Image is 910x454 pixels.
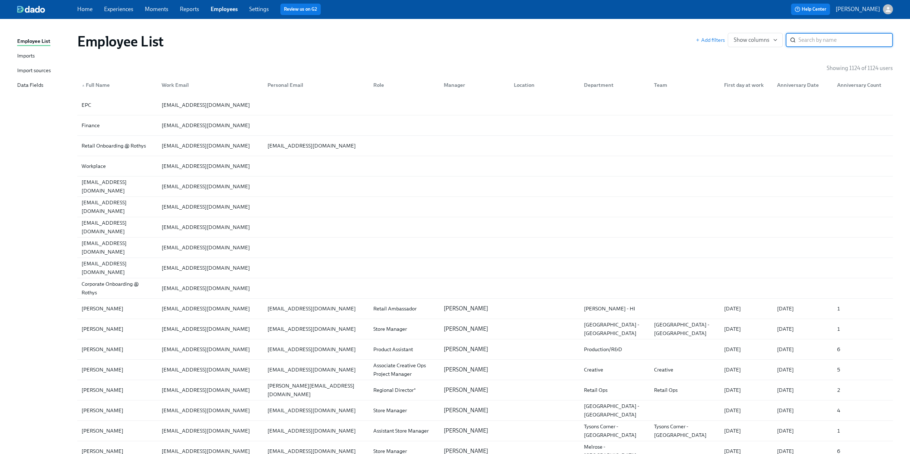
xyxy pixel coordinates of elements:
div: [DATE] [721,406,771,415]
div: [PERSON_NAME][EMAIL_ADDRESS][DOMAIN_NAME][PERSON_NAME][EMAIL_ADDRESS][DOMAIN_NAME]Regional Direct... [77,380,893,400]
a: [PERSON_NAME][EMAIL_ADDRESS][DOMAIN_NAME][EMAIL_ADDRESS][DOMAIN_NAME]Retail Ambassador[PERSON_NAM... [77,299,893,319]
div: [PERSON_NAME][EMAIL_ADDRESS][DOMAIN_NAME][EMAIL_ADDRESS][DOMAIN_NAME]Associate Creative Ops Proje... [77,360,893,380]
div: Work Email [159,81,262,89]
div: First day at work [718,78,771,92]
div: [PERSON_NAME][EMAIL_ADDRESS][DOMAIN_NAME] [265,381,368,399]
div: [EMAIL_ADDRESS][DOMAIN_NAME] [265,141,368,150]
div: EPC [79,101,156,109]
a: Retail Onboarding @ Rothys[EMAIL_ADDRESS][DOMAIN_NAME][EMAIL_ADDRESS][DOMAIN_NAME] [77,136,893,156]
div: EPC[EMAIL_ADDRESS][DOMAIN_NAME] [77,95,893,115]
div: [GEOGRAPHIC_DATA] - [GEOGRAPHIC_DATA] [581,402,648,419]
div: [DATE] [721,304,771,313]
div: [DATE] [774,365,831,374]
a: [EMAIL_ADDRESS][DOMAIN_NAME][EMAIL_ADDRESS][DOMAIN_NAME] [77,217,893,238]
div: Team [651,81,718,89]
div: [EMAIL_ADDRESS][DOMAIN_NAME] [159,141,262,150]
input: Search by name [798,33,893,47]
a: Import sources [17,66,72,75]
a: Data Fields [17,81,72,90]
div: [PERSON_NAME] [79,426,156,435]
div: [EMAIL_ADDRESS][DOMAIN_NAME] [159,386,262,394]
div: Data Fields [17,81,43,90]
div: [EMAIL_ADDRESS][DOMAIN_NAME][EMAIL_ADDRESS][DOMAIN_NAME] [77,258,893,278]
div: Regional Director* [370,386,438,394]
span: ▲ [82,84,85,87]
div: [EMAIL_ADDRESS][DOMAIN_NAME] [159,325,262,333]
a: [PERSON_NAME][EMAIL_ADDRESS][DOMAIN_NAME][EMAIL_ADDRESS][DOMAIN_NAME]Store Manager[PERSON_NAME][G... [77,400,893,421]
div: [PERSON_NAME] [79,345,156,354]
div: 5 [834,365,891,374]
div: [EMAIL_ADDRESS][DOMAIN_NAME] [159,304,262,313]
button: Help Center [791,4,830,15]
a: Corporate Onboarding @ Rothys[EMAIL_ADDRESS][DOMAIN_NAME] [77,278,893,299]
a: Finance[EMAIL_ADDRESS][DOMAIN_NAME] [77,115,893,136]
a: Employee List [17,37,72,46]
a: Settings [249,6,269,13]
h1: Employee List [77,33,164,50]
p: [PERSON_NAME] [443,406,505,414]
div: [DATE] [721,365,771,374]
div: [EMAIL_ADDRESS][DOMAIN_NAME] [265,406,368,415]
div: [DATE] [721,386,771,394]
div: Retail Onboarding @ Rothys [79,141,156,150]
div: Anniversary Date [774,81,831,89]
div: [PERSON_NAME] [79,386,156,394]
div: Team [648,78,718,92]
div: [EMAIL_ADDRESS][DOMAIN_NAME] [159,406,262,415]
div: Assistant Store Manager [370,426,438,435]
div: [EMAIL_ADDRESS][DOMAIN_NAME] [159,365,262,374]
div: Department [581,81,648,89]
div: [EMAIL_ADDRESS][DOMAIN_NAME] [159,264,262,272]
div: Full Name [79,81,156,89]
div: [EMAIL_ADDRESS][DOMAIN_NAME] [265,325,368,333]
div: [EMAIL_ADDRESS][DOMAIN_NAME][EMAIL_ADDRESS][DOMAIN_NAME] [77,176,893,196]
div: [GEOGRAPHIC_DATA] - [GEOGRAPHIC_DATA] [581,320,648,338]
div: [EMAIL_ADDRESS][DOMAIN_NAME] [159,284,262,293]
div: [PERSON_NAME][EMAIL_ADDRESS][DOMAIN_NAME][EMAIL_ADDRESS][DOMAIN_NAME]Assistant Store Manager[PERS... [77,421,893,441]
div: Imports [17,52,35,61]
div: [DATE] [721,345,771,354]
button: Review us on G2 [280,4,321,15]
div: [PERSON_NAME][EMAIL_ADDRESS][DOMAIN_NAME][EMAIL_ADDRESS][DOMAIN_NAME]Product Assistant[PERSON_NAM... [77,339,893,359]
button: [PERSON_NAME] [836,4,893,14]
a: [PERSON_NAME][EMAIL_ADDRESS][DOMAIN_NAME][EMAIL_ADDRESS][DOMAIN_NAME]Store Manager[PERSON_NAME][G... [77,319,893,339]
div: [EMAIL_ADDRESS][DOMAIN_NAME] [159,243,262,252]
a: dado [17,6,77,13]
div: [DATE] [774,325,831,333]
div: Work Email [156,78,262,92]
div: [PERSON_NAME] [79,406,156,415]
div: [EMAIL_ADDRESS][DOMAIN_NAME] [265,304,368,313]
div: 1 [834,426,891,435]
p: [PERSON_NAME] [443,366,505,374]
div: Import sources [17,66,51,75]
div: Anniversary Date [771,78,831,92]
div: Employee List [17,37,50,46]
div: [PERSON_NAME] - HI [581,304,648,313]
div: Store Manager [370,406,438,415]
a: Review us on G2 [284,6,317,13]
a: [EMAIL_ADDRESS][DOMAIN_NAME][EMAIL_ADDRESS][DOMAIN_NAME] [77,197,893,217]
p: [PERSON_NAME] [836,5,880,13]
div: Anniversary Count [834,81,891,89]
div: Retail Ambassador [370,304,438,313]
div: [EMAIL_ADDRESS][DOMAIN_NAME] [159,426,262,435]
div: [DATE] [774,406,831,415]
div: [DATE] [774,426,831,435]
span: Help Center [795,6,826,13]
div: First day at work [721,81,771,89]
div: Workplace [79,162,156,170]
div: [DATE] [774,345,831,354]
a: [PERSON_NAME][EMAIL_ADDRESS][DOMAIN_NAME][EMAIL_ADDRESS][DOMAIN_NAME]Assistant Store Manager[PERS... [77,421,893,441]
div: [EMAIL_ADDRESS][DOMAIN_NAME] [79,198,156,215]
div: [DATE] [721,426,771,435]
div: 4 [834,406,891,415]
div: [EMAIL_ADDRESS][DOMAIN_NAME][EMAIL_ADDRESS][DOMAIN_NAME] [77,217,893,237]
div: [EMAIL_ADDRESS][DOMAIN_NAME] [159,121,262,130]
div: Personal Email [262,78,368,92]
div: Store Manager [370,325,438,333]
